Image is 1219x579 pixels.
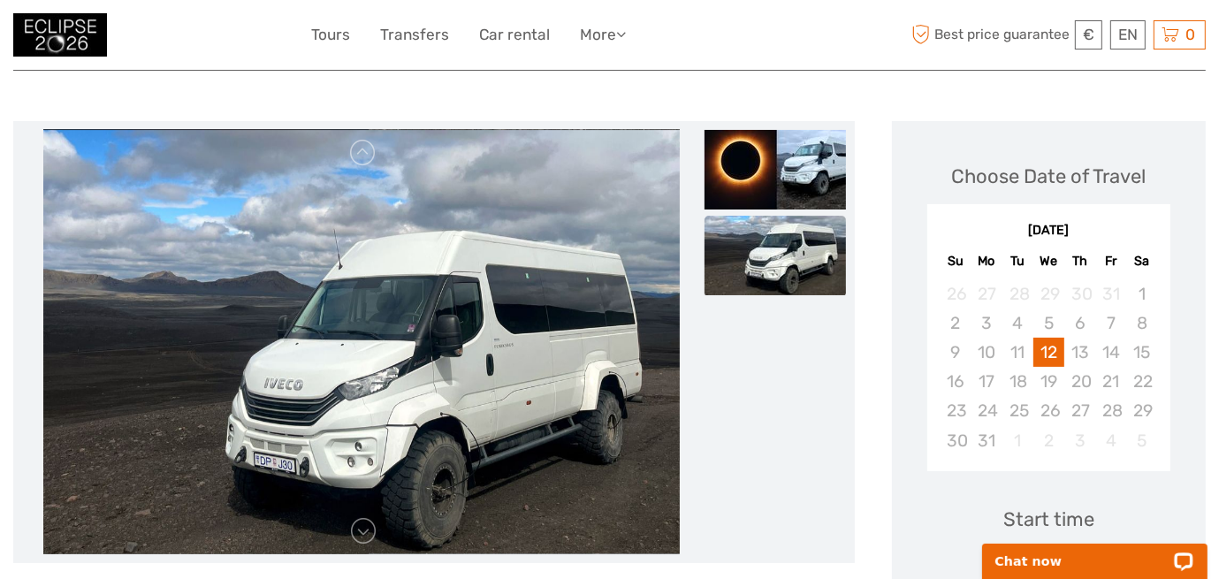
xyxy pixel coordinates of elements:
[705,216,846,295] img: 2dfad5ef5d71476e887b705b53fc4c8c_slider_thumbnail.jpeg
[927,222,1170,240] div: [DATE]
[1126,279,1157,309] div: Not available Saturday, August 1st, 2026
[1095,426,1126,455] div: Not available Friday, September 4th, 2026
[971,249,1002,273] div: Mo
[1033,279,1064,309] div: Not available Wednesday, July 29th, 2026
[43,130,680,554] img: 2dfad5ef5d71476e887b705b53fc4c8c_main_slider.jpeg
[1002,249,1033,273] div: Tu
[1064,426,1095,455] div: Not available Thursday, September 3rd, 2026
[1064,279,1095,309] div: Not available Thursday, July 30th, 2026
[1064,367,1095,396] div: Not available Thursday, August 20th, 2026
[1095,309,1126,338] div: Not available Friday, August 7th, 2026
[971,367,1002,396] div: Not available Monday, August 17th, 2026
[1064,338,1095,367] div: Not available Thursday, August 13th, 2026
[940,279,971,309] div: Not available Sunday, July 26th, 2026
[1183,26,1198,43] span: 0
[1126,249,1157,273] div: Sa
[940,396,971,425] div: Not available Sunday, August 23rd, 2026
[13,13,107,57] img: 3312-44506bfc-dc02-416d-ac4c-c65cb0cf8db4_logo_small.jpg
[1033,367,1064,396] div: Not available Wednesday, August 19th, 2026
[1002,396,1033,425] div: Not available Tuesday, August 25th, 2026
[1064,396,1095,425] div: Not available Thursday, August 27th, 2026
[1126,426,1157,455] div: Not available Saturday, September 5th, 2026
[1064,309,1095,338] div: Not available Thursday, August 6th, 2026
[1095,249,1126,273] div: Fr
[1110,20,1146,50] div: EN
[940,338,971,367] div: Not available Sunday, August 9th, 2026
[952,163,1147,190] div: Choose Date of Travel
[1002,338,1033,367] div: Not available Tuesday, August 11th, 2026
[1095,367,1126,396] div: Not available Friday, August 21st, 2026
[971,279,1002,309] div: Not available Monday, July 27th, 2026
[1126,338,1157,367] div: Not available Saturday, August 15th, 2026
[971,396,1002,425] div: Not available Monday, August 24th, 2026
[311,22,350,48] a: Tours
[1002,309,1033,338] div: Not available Tuesday, August 4th, 2026
[1095,338,1126,367] div: Not available Friday, August 14th, 2026
[1033,309,1064,338] div: Not available Wednesday, August 5th, 2026
[479,22,550,48] a: Car rental
[380,22,449,48] a: Transfers
[1126,309,1157,338] div: Not available Saturday, August 8th, 2026
[971,426,1002,455] div: Not available Monday, August 31st, 2026
[1033,338,1064,367] div: Choose Wednesday, August 12th, 2026
[971,338,1002,367] div: Not available Monday, August 10th, 2026
[705,130,846,210] img: cb9413e590b4447ca8fe273fee271b09_slider_thumbnail.jpeg
[1033,396,1064,425] div: Not available Wednesday, August 26th, 2026
[1033,426,1064,455] div: Not available Wednesday, September 2nd, 2026
[1095,396,1126,425] div: Not available Friday, August 28th, 2026
[940,249,971,273] div: Su
[940,309,971,338] div: Not available Sunday, August 2nd, 2026
[1003,506,1094,533] div: Start time
[940,426,971,455] div: Not available Sunday, August 30th, 2026
[971,523,1219,579] iframe: LiveChat chat widget
[933,279,1164,455] div: month 2026-08
[971,309,1002,338] div: Not available Monday, August 3rd, 2026
[1002,279,1033,309] div: Not available Tuesday, July 28th, 2026
[908,20,1070,50] span: Best price guarantee
[1002,367,1033,396] div: Not available Tuesday, August 18th, 2026
[1083,26,1094,43] span: €
[580,22,626,48] a: More
[1126,396,1157,425] div: Not available Saturday, August 29th, 2026
[1126,367,1157,396] div: Not available Saturday, August 22nd, 2026
[1064,249,1095,273] div: Th
[1095,279,1126,309] div: Not available Friday, July 31st, 2026
[1002,426,1033,455] div: Not available Tuesday, September 1st, 2026
[940,367,971,396] div: Not available Sunday, August 16th, 2026
[1033,249,1064,273] div: We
